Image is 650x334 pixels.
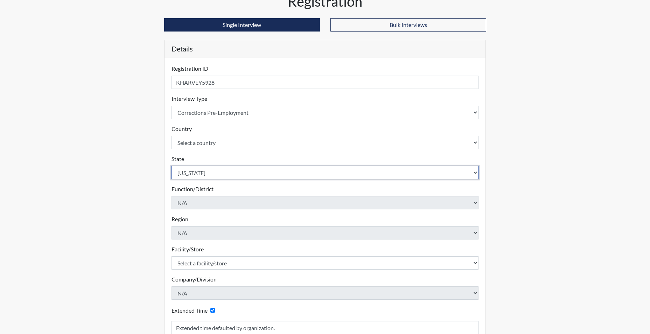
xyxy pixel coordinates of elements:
[172,306,208,315] label: Extended Time
[172,245,204,253] label: Facility/Store
[172,125,192,133] label: Country
[330,18,486,32] button: Bulk Interviews
[172,64,208,73] label: Registration ID
[165,40,486,57] h5: Details
[172,275,217,284] label: Company/Division
[172,305,218,315] div: Checking this box will provide the interviewee with an accomodation of extra time to answer each ...
[172,155,184,163] label: State
[172,76,479,89] input: Insert a Registration ID, which needs to be a unique alphanumeric value for each interviewee
[172,95,207,103] label: Interview Type
[172,185,214,193] label: Function/District
[164,18,320,32] button: Single Interview
[172,215,188,223] label: Region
